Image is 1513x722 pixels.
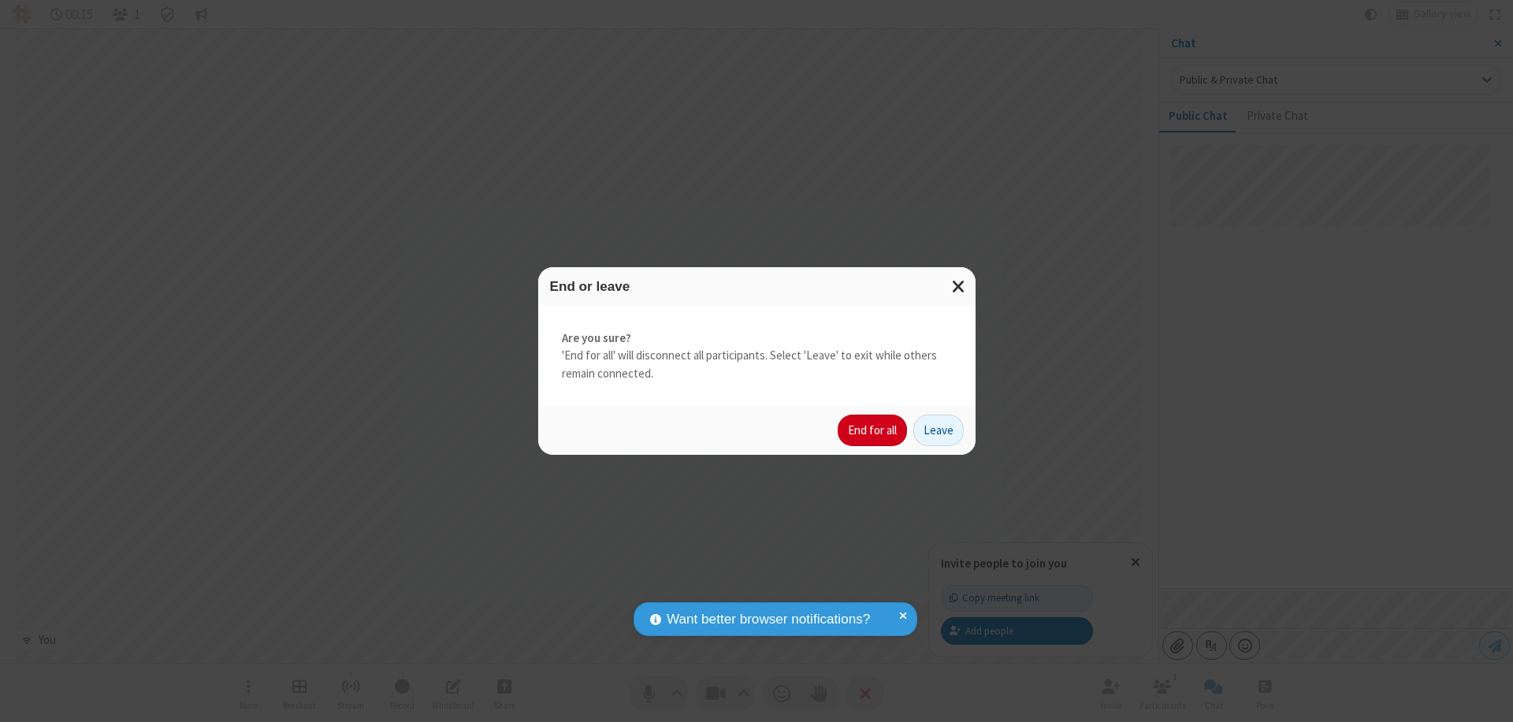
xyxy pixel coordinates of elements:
button: Close modal [942,267,976,306]
button: Leave [913,415,964,446]
span: Want better browser notifications? [667,609,870,630]
h3: End or leave [550,279,964,294]
div: 'End for all' will disconnect all participants. Select 'Leave' to exit while others remain connec... [538,306,976,407]
strong: Are you sure? [562,329,952,348]
button: End for all [838,415,907,446]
